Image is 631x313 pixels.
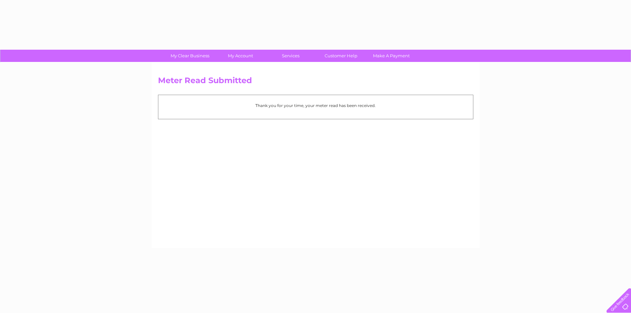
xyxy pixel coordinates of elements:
[263,50,318,62] a: Services
[213,50,268,62] a: My Account
[158,76,473,88] h2: Meter Read Submitted
[163,50,217,62] a: My Clear Business
[162,102,470,109] p: Thank you for your time, your meter read has been received.
[314,50,368,62] a: Customer Help
[364,50,419,62] a: Make A Payment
